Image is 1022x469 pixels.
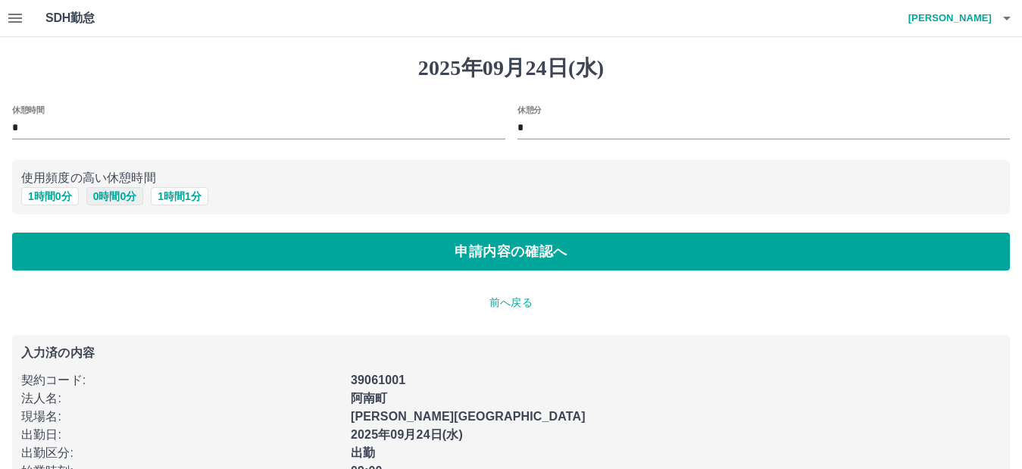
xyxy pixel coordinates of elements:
[21,389,342,408] p: 法人名 :
[517,104,542,115] label: 休憩分
[12,104,44,115] label: 休憩時間
[351,428,463,441] b: 2025年09月24日(水)
[21,169,1001,187] p: 使用頻度の高い休憩時間
[21,371,342,389] p: 契約コード :
[12,55,1010,81] h1: 2025年09月24日(水)
[351,446,375,459] b: 出勤
[12,295,1010,311] p: 前へ戻る
[12,233,1010,270] button: 申請内容の確認へ
[351,410,586,423] b: [PERSON_NAME][GEOGRAPHIC_DATA]
[351,392,387,405] b: 阿南町
[21,408,342,426] p: 現場名 :
[21,426,342,444] p: 出勤日 :
[21,187,79,205] button: 1時間0分
[21,444,342,462] p: 出勤区分 :
[151,187,208,205] button: 1時間1分
[21,347,1001,359] p: 入力済の内容
[86,187,144,205] button: 0時間0分
[351,374,405,386] b: 39061001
